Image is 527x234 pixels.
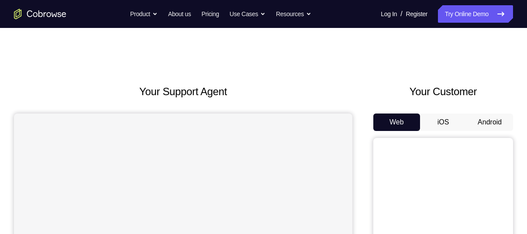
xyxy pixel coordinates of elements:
[373,114,420,131] button: Web
[373,84,513,100] h2: Your Customer
[230,5,265,23] button: Use Cases
[14,84,352,100] h2: Your Support Agent
[381,5,397,23] a: Log In
[14,9,66,19] a: Go to the home page
[438,5,513,23] a: Try Online Demo
[406,5,427,23] a: Register
[276,5,311,23] button: Resources
[201,5,219,23] a: Pricing
[400,9,402,19] span: /
[168,5,191,23] a: About us
[130,5,158,23] button: Product
[420,114,467,131] button: iOS
[466,114,513,131] button: Android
